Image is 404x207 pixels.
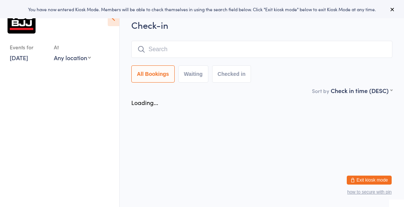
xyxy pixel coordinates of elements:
button: All Bookings [131,65,175,83]
div: You have now entered Kiosk Mode. Members will be able to check themselves in using the search fie... [12,6,392,12]
div: Check in time (DESC) [331,86,392,95]
label: Sort by [312,87,329,95]
button: Exit kiosk mode [347,176,392,185]
div: Events for [10,41,46,53]
div: At [54,41,91,53]
button: Checked in [212,65,251,83]
img: gary-porter-tds-bjj [7,6,36,34]
h2: Check-in [131,19,392,31]
button: Waiting [178,65,208,83]
button: how to secure with pin [347,189,392,195]
input: Search [131,41,392,58]
div: Loading... [131,98,158,106]
a: [DATE] [10,53,28,62]
div: Any location [54,53,91,62]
